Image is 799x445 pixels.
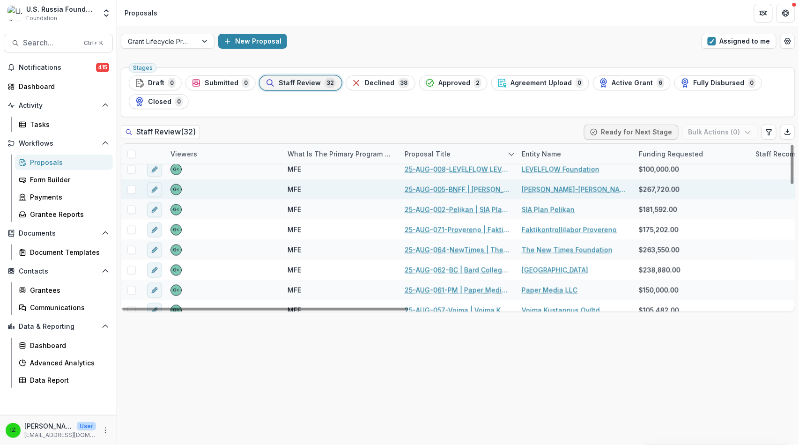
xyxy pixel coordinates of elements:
p: [EMAIL_ADDRESS][DOMAIN_NAME] [24,431,96,439]
span: $263,550.00 [639,245,680,255]
div: Gennady Podolny <gpodolny@usrf.us> [173,248,179,252]
span: 415 [96,63,109,72]
a: [GEOGRAPHIC_DATA] [522,265,588,275]
div: Gennady Podolny <gpodolny@usrf.us> [173,208,179,212]
span: 32 [325,78,336,88]
div: What is the primary program area your project fits in to? [282,144,399,164]
button: Draft0 [129,75,182,90]
a: Document Templates [15,245,113,260]
span: Data & Reporting [19,323,98,331]
span: Active Grant [612,79,653,87]
div: Gennady Podolny <gpodolny@usrf.us> [173,268,179,273]
a: 25-AUG-005-BNFF | [PERSON_NAME]-[PERSON_NAME] Foundation - 2025 - Grant Proposal Application ([DA... [405,185,510,194]
button: Active Grant6 [593,75,671,90]
span: 0 [576,78,583,88]
div: Proposal Title [399,149,456,159]
button: Open Data & Reporting [4,319,113,334]
button: edit [147,283,162,298]
span: Activity [19,102,98,110]
button: Open Activity [4,98,113,113]
a: LEVELFLOW Foundation [522,164,599,174]
span: Approved [438,79,470,87]
span: Stages [133,65,153,71]
span: MFE [288,185,301,194]
div: U.S. Russia Foundation [26,4,96,14]
span: Draft [148,79,164,87]
span: Submitted [205,79,238,87]
div: Igor Zevelev [10,427,16,433]
a: 25-AUG-062-BC | Bard College - 2025 - Grant Proposal Application ([DATE]) [405,265,510,275]
div: What is the primary program area your project fits in to? [282,149,399,159]
button: edit [147,243,162,258]
button: Closed0 [129,94,189,109]
button: edit [147,222,162,237]
span: Staff Review [279,79,321,87]
div: Grantee Reports [30,209,105,219]
a: 25-AUG-057-Voima | Voima Kustannus Oy/ltd - 2025 - Grant Proposal Application ([DATE]) [405,305,510,315]
span: $238,880.00 [639,265,681,275]
p: User [77,422,96,430]
button: Fully Disbursed0 [674,75,762,90]
div: Viewers [165,144,282,164]
a: 25-AUG-008-LEVELFLOW LEVELFLOW Foundation - 2025 - Grant Proposal Application ([DATE]) [405,164,510,174]
button: Get Help [777,4,795,22]
a: Voima Kustannus Oy/ltd [522,305,600,315]
a: Form Builder [15,172,113,187]
span: MFE [288,205,301,215]
span: Workflows [19,140,98,148]
p: [PERSON_NAME] [24,421,73,431]
button: edit [147,303,162,318]
span: Foundation [26,14,57,22]
span: Documents [19,230,98,237]
svg: sorted descending [508,150,515,158]
div: Viewers [165,149,203,159]
span: Agreement Upload [510,79,572,87]
button: Open entity switcher [100,4,113,22]
button: Search... [4,34,113,52]
span: $150,000.00 [639,285,679,295]
button: Agreement Upload0 [491,75,589,90]
div: Funding Requested [633,149,709,159]
span: MFE [288,265,301,275]
button: Notifications415 [4,60,113,75]
span: 6 [657,78,665,88]
div: Gennady Podolny <gpodolny@usrf.us> [173,167,179,172]
span: $105,482.00 [639,305,679,315]
span: $100,000.00 [639,164,679,174]
h2: Staff Review ( 32 ) [121,125,200,139]
button: Bulk Actions (0) [682,125,758,140]
span: MFE [288,285,301,295]
a: Communications [15,300,113,315]
div: Ctrl + K [82,38,105,48]
span: MFE [288,245,301,255]
div: Entity Name [516,144,633,164]
a: Proposals [15,155,113,170]
button: New Proposal [218,34,287,49]
button: Staff Review32 [259,75,342,90]
div: Payments [30,192,105,202]
div: Tasks [30,119,105,129]
img: U.S. Russia Foundation [7,6,22,21]
button: edit [147,202,162,217]
span: $267,720.00 [639,185,680,194]
button: Edit table settings [762,125,777,140]
span: 0 [242,78,250,88]
div: Dashboard [19,82,105,91]
a: Dashboard [4,79,113,94]
div: Communications [30,303,105,312]
span: $181,592.00 [639,205,677,215]
button: Assigned to me [702,34,777,49]
a: Grantees [15,282,113,298]
button: Partners [754,4,773,22]
div: Proposals [30,157,105,167]
span: 0 [748,78,756,88]
span: 0 [175,96,183,107]
button: edit [147,263,162,278]
span: 2 [474,78,481,88]
a: Tasks [15,117,113,132]
a: 25-AUG-002-Pelikan | SIA Plan Pelikan - 2025 - Grant Proposal Application ([DATE]) [405,205,510,215]
button: Open Documents [4,226,113,241]
button: edit [147,182,162,197]
a: 25-AUG-061-PM | Paper Media LLC - 2025 - Grant Proposal Application ([DATE]) [405,285,510,295]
